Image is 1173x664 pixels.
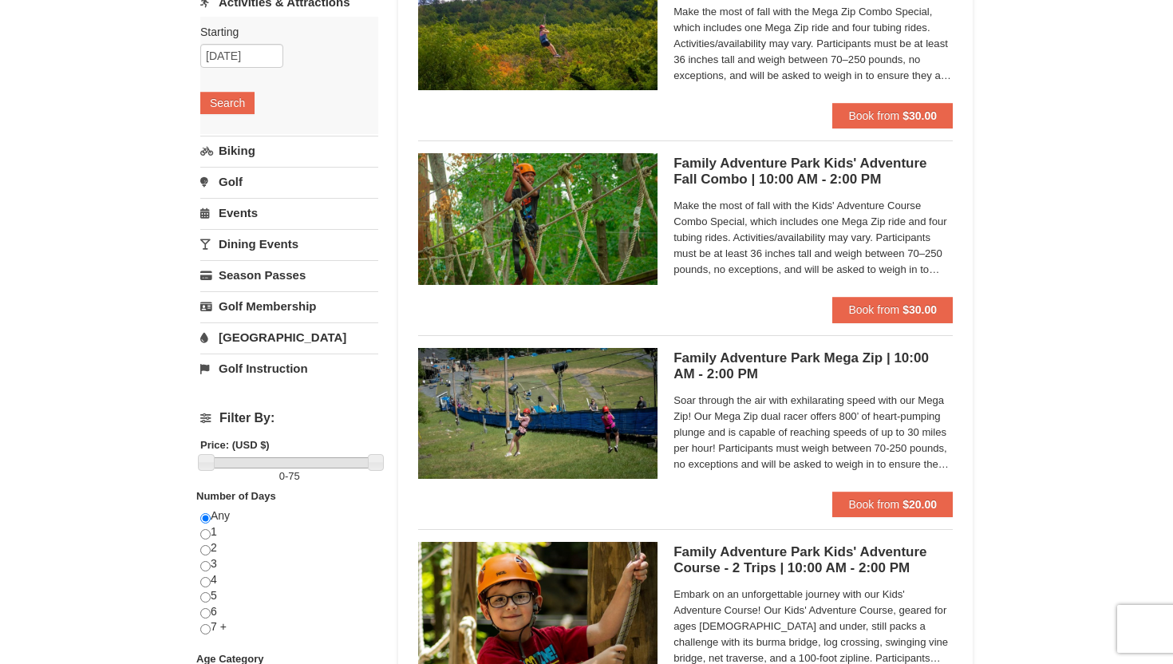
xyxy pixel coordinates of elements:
[673,544,953,576] h5: Family Adventure Park Kids' Adventure Course - 2 Trips | 10:00 AM - 2:00 PM
[848,303,899,316] span: Book from
[200,411,378,425] h4: Filter By:
[832,492,953,517] button: Book from $20.00
[418,153,658,284] img: 6619925-37-774baaa7.jpg
[200,92,255,114] button: Search
[902,109,937,122] strong: $30.00
[673,393,953,472] span: Soar through the air with exhilarating speed with our Mega Zip! Our Mega Zip dual racer offers 80...
[200,468,378,484] label: -
[200,229,378,259] a: Dining Events
[832,103,953,128] button: Book from $30.00
[902,498,937,511] strong: $20.00
[200,439,270,451] strong: Price: (USD $)
[673,4,953,84] span: Make the most of fall with the Mega Zip Combo Special, which includes one Mega Zip ride and four ...
[848,498,899,511] span: Book from
[673,350,953,382] h5: Family Adventure Park Mega Zip | 10:00 AM - 2:00 PM
[200,260,378,290] a: Season Passes
[902,303,937,316] strong: $30.00
[279,470,285,482] span: 0
[200,167,378,196] a: Golf
[200,198,378,227] a: Events
[196,490,276,502] strong: Number of Days
[200,508,378,651] div: Any 1 2 3 4 5 6 7 +
[200,291,378,321] a: Golf Membership
[200,136,378,165] a: Biking
[418,348,658,479] img: 6619925-28-354a14a2.jpg
[200,354,378,383] a: Golf Instruction
[832,297,953,322] button: Book from $30.00
[200,24,366,40] label: Starting
[288,470,299,482] span: 75
[200,322,378,352] a: [GEOGRAPHIC_DATA]
[848,109,899,122] span: Book from
[673,156,953,188] h5: Family Adventure Park Kids' Adventure Fall Combo | 10:00 AM - 2:00 PM
[673,198,953,278] span: Make the most of fall with the Kids' Adventure Course Combo Special, which includes one Mega Zip ...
